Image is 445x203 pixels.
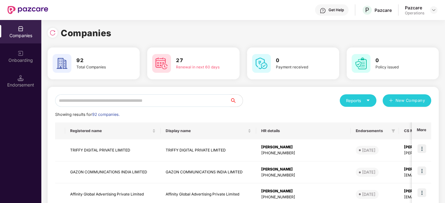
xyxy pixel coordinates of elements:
[276,57,322,65] h3: 0
[70,128,151,133] span: Registered name
[391,129,395,133] span: filter
[346,97,370,104] div: Reports
[362,169,375,175] div: [DATE]
[383,94,431,107] button: plusNew Company
[396,97,425,104] span: New Company
[92,112,120,117] span: 92 companies.
[161,122,256,139] th: Display name
[261,188,346,194] div: [PERSON_NAME]
[256,122,351,139] th: HR details
[329,7,344,12] div: Get Help
[261,150,346,156] div: [PHONE_NUMBER]
[417,188,426,197] img: icon
[18,75,24,81] img: svg+xml;base64,PHN2ZyB3aWR0aD0iMTQuNSIgaGVpZ2h0PSIxNC41IiB2aWV3Qm94PSIwIDAgMTYgMTYiIGZpbGw9Im5vbm...
[18,26,24,32] img: svg+xml;base64,PHN2ZyBpZD0iQ29tcGFuaWVzIiB4bWxucz0iaHR0cDovL3d3dy53My5vcmcvMjAwMC9zdmciIHdpZHRoPS...
[76,64,122,70] div: Total Companies
[365,6,369,14] span: P
[366,98,370,102] span: caret-down
[375,7,392,13] div: Pazcare
[405,11,424,16] div: Operations
[76,57,122,65] h3: 92
[65,161,161,184] td: GAZON COMMUNICATIONS INDIA LIMITED
[230,98,243,103] span: search
[18,50,24,57] img: svg+xml;base64,PHN2ZyB3aWR0aD0iMjAiIGhlaWdodD0iMjAiIHZpZXdCb3g9IjAgMCAyMCAyMCIgZmlsbD0ibm9uZSIgeG...
[431,7,436,12] img: svg+xml;base64,PHN2ZyBpZD0iRHJvcGRvd24tMzJ4MzIiIHhtbG5zPSJodHRwOi8vd3d3LnczLm9yZy8yMDAwL3N2ZyIgd2...
[65,139,161,161] td: TRIFFY DIGITAL PRIVATE LIMITED
[375,57,421,65] h3: 0
[356,128,389,133] span: Endorsements
[230,94,243,107] button: search
[65,122,161,139] th: Registered name
[362,147,375,153] div: [DATE]
[261,166,346,172] div: [PERSON_NAME]
[362,191,375,197] div: [DATE]
[276,64,322,70] div: Payment received
[412,122,431,139] th: More
[49,30,56,36] img: svg+xml;base64,PHN2ZyBpZD0iUmVsb2FkLTMyeDMyIiB4bWxucz0iaHR0cDovL3d3dy53My5vcmcvMjAwMC9zdmciIHdpZH...
[352,54,370,73] img: svg+xml;base64,PHN2ZyB4bWxucz0iaHR0cDovL3d3dy53My5vcmcvMjAwMC9zdmciIHdpZHRoPSI2MCIgaGVpZ2h0PSI2MC...
[375,64,421,70] div: Policy issued
[390,127,396,135] span: filter
[252,54,271,73] img: svg+xml;base64,PHN2ZyB4bWxucz0iaHR0cDovL3d3dy53My5vcmcvMjAwMC9zdmciIHdpZHRoPSI2MCIgaGVpZ2h0PSI2MC...
[166,128,246,133] span: Display name
[161,161,256,184] td: GAZON COMMUNICATIONS INDIA LIMITED
[176,64,222,70] div: Renewal in next 60 days
[417,144,426,153] img: icon
[152,54,171,73] img: svg+xml;base64,PHN2ZyB4bWxucz0iaHR0cDovL3d3dy53My5vcmcvMjAwMC9zdmciIHdpZHRoPSI2MCIgaGVpZ2h0PSI2MC...
[261,194,346,200] div: [PHONE_NUMBER]
[161,139,256,161] td: TRIFFY DIGITAL PRIVATE LIMITED
[261,172,346,178] div: [PHONE_NUMBER]
[389,98,393,103] span: plus
[53,54,71,73] img: svg+xml;base64,PHN2ZyB4bWxucz0iaHR0cDovL3d3dy53My5vcmcvMjAwMC9zdmciIHdpZHRoPSI2MCIgaGVpZ2h0PSI2MC...
[61,26,111,40] h1: Companies
[320,7,326,14] img: svg+xml;base64,PHN2ZyBpZD0iSGVscC0zMngzMiIgeG1sbnM9Imh0dHA6Ly93d3cudzMub3JnLzIwMDAvc3ZnIiB3aWR0aD...
[405,5,424,11] div: Pazcare
[261,144,346,150] div: [PERSON_NAME]
[55,112,120,117] span: Showing results for
[8,6,48,14] img: New Pazcare Logo
[417,166,426,175] img: icon
[176,57,222,65] h3: 27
